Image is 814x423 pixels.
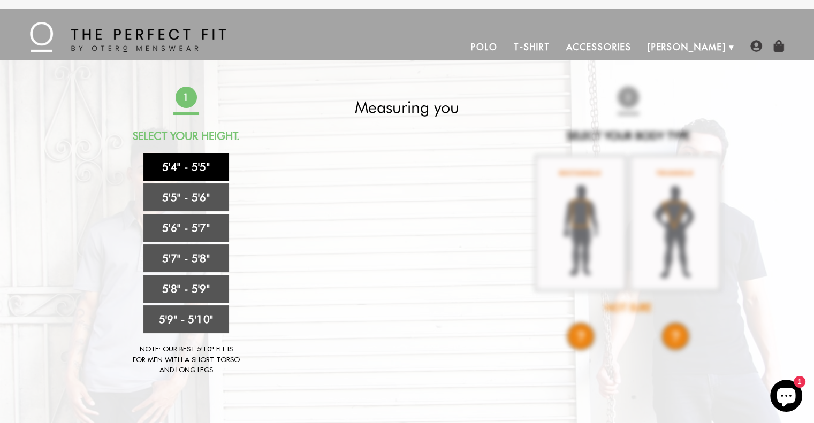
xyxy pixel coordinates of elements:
inbox-online-store-chat: Shopify online store chat [767,380,805,414]
h2: Select Your Height. [92,129,281,142]
img: user-account-icon.png [750,40,762,52]
a: Accessories [558,34,639,60]
img: shopping-bag-icon.png [773,40,785,52]
a: 5'5" - 5'6" [143,183,229,211]
a: 5'9" - 5'10" [143,305,229,333]
span: 1 [175,87,196,108]
div: Note: Our best 5'10" fit is for men with a short torso and long legs [133,344,240,375]
h2: Measuring you [313,97,502,117]
a: [PERSON_NAME] [640,34,734,60]
a: 5'4" - 5'5" [143,153,229,181]
a: T-Shirt [506,34,558,60]
a: Polo [463,34,506,60]
a: 5'7" - 5'8" [143,244,229,272]
a: 5'6" - 5'7" [143,214,229,242]
a: 5'8" - 5'9" [143,275,229,303]
img: The Perfect Fit - by Otero Menswear - Logo [30,22,226,52]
